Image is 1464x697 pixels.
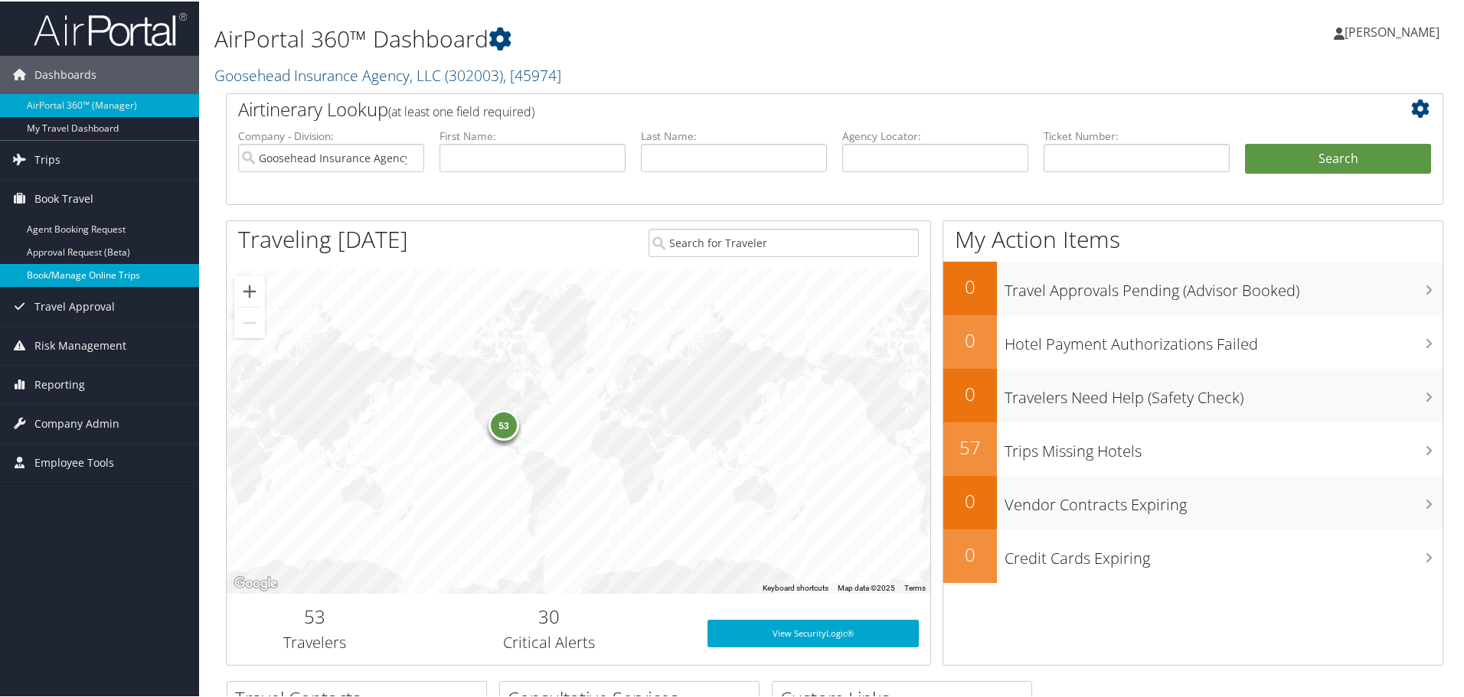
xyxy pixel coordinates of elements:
[943,326,997,352] h2: 0
[34,10,187,46] img: airportal-logo.png
[641,127,827,142] label: Last Name:
[1044,127,1230,142] label: Ticket Number:
[838,582,895,591] span: Map data ©2025
[904,582,926,591] a: Terms (opens in new tab)
[238,95,1330,121] h2: Airtinerary Lookup
[943,314,1443,367] a: 0Hotel Payment Authorizations Failed
[238,127,424,142] label: Company - Division:
[34,286,115,324] span: Travel Approval
[943,487,997,513] h2: 0
[230,572,281,592] img: Google
[943,540,997,566] h2: 0
[214,21,1041,54] h1: AirPortal 360™ Dashboard
[842,127,1028,142] label: Agency Locator:
[1005,485,1443,514] h3: Vendor Contracts Expiring
[1005,432,1443,461] h3: Trips Missing Hotels
[763,581,828,592] button: Keyboard shortcuts
[1334,8,1455,54] a: [PERSON_NAME]
[440,127,626,142] label: First Name:
[943,474,1443,528] a: 0Vendor Contracts Expiring
[943,379,997,405] h2: 0
[943,260,1443,314] a: 0Travel Approvals Pending (Advisor Booked)
[445,64,503,84] span: ( 302003 )
[1245,142,1431,173] button: Search
[230,572,281,592] a: Open this area in Google Maps (opens a new window)
[943,433,997,459] h2: 57
[503,64,561,84] span: , [ 45974 ]
[1345,22,1439,39] span: [PERSON_NAME]
[214,64,561,84] a: Goosehead Insurance Agency, LLC
[943,367,1443,421] a: 0Travelers Need Help (Safety Check)
[34,442,114,480] span: Employee Tools
[1005,539,1443,568] h3: Credit Cards Expiring
[943,222,1443,254] h1: My Action Items
[34,139,60,178] span: Trips
[238,630,391,652] h3: Travelers
[1005,378,1443,407] h3: Travelers Need Help (Safety Check)
[414,630,685,652] h3: Critical Alerts
[707,618,919,646] a: View SecurityLogic®
[489,409,519,439] div: 53
[34,54,96,93] span: Dashboards
[234,275,265,305] button: Zoom in
[943,421,1443,474] a: 57Trips Missing Hotels
[34,403,119,441] span: Company Admin
[943,528,1443,581] a: 0Credit Cards Expiring
[34,364,85,402] span: Reporting
[238,222,408,254] h1: Traveling [DATE]
[34,325,126,363] span: Risk Management
[649,227,919,256] input: Search for Traveler
[414,602,685,628] h2: 30
[34,178,93,217] span: Book Travel
[238,602,391,628] h2: 53
[1005,324,1443,353] h3: Hotel Payment Authorizations Failed
[388,102,534,119] span: (at least one field required)
[1005,271,1443,300] h3: Travel Approvals Pending (Advisor Booked)
[234,306,265,337] button: Zoom out
[943,272,997,298] h2: 0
